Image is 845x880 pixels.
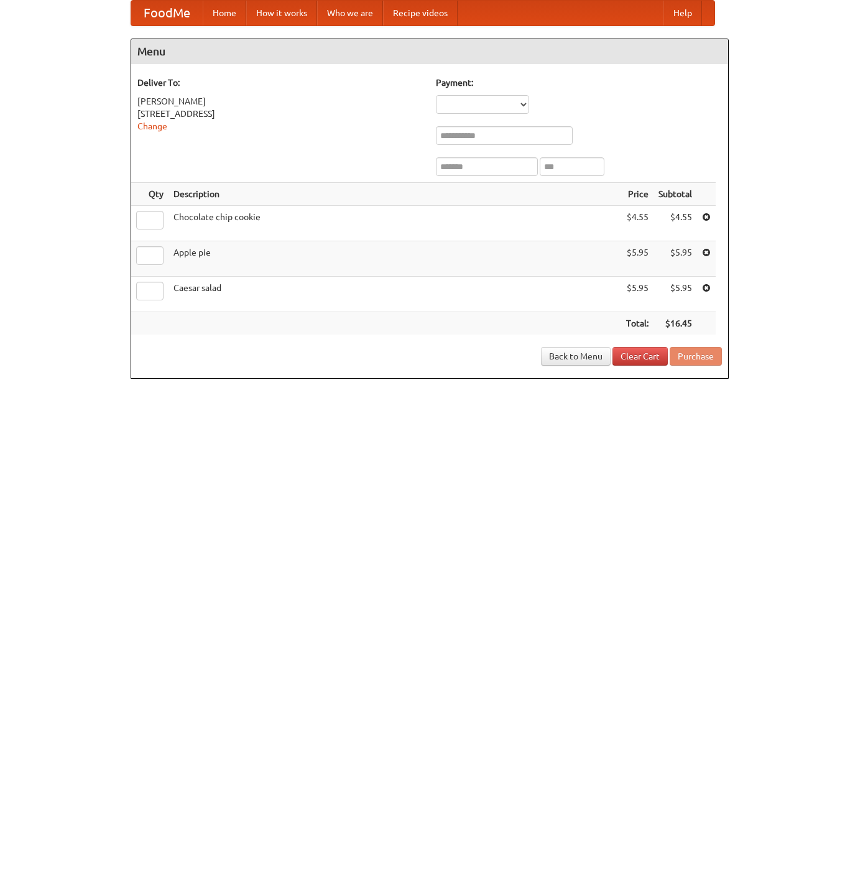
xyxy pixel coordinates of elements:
[246,1,317,25] a: How it works
[169,241,621,277] td: Apple pie
[621,312,653,335] th: Total:
[137,121,167,131] a: Change
[653,277,697,312] td: $5.95
[131,1,203,25] a: FoodMe
[383,1,458,25] a: Recipe videos
[137,108,423,120] div: [STREET_ADDRESS]
[541,347,611,366] a: Back to Menu
[137,95,423,108] div: [PERSON_NAME]
[169,183,621,206] th: Description
[612,347,668,366] a: Clear Cart
[653,312,697,335] th: $16.45
[169,277,621,312] td: Caesar salad
[131,183,169,206] th: Qty
[621,206,653,241] td: $4.55
[131,39,728,64] h4: Menu
[653,206,697,241] td: $4.55
[621,241,653,277] td: $5.95
[436,76,722,89] h5: Payment:
[169,206,621,241] td: Chocolate chip cookie
[663,1,702,25] a: Help
[317,1,383,25] a: Who we are
[670,347,722,366] button: Purchase
[137,76,423,89] h5: Deliver To:
[621,277,653,312] td: $5.95
[621,183,653,206] th: Price
[653,183,697,206] th: Subtotal
[653,241,697,277] td: $5.95
[203,1,246,25] a: Home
